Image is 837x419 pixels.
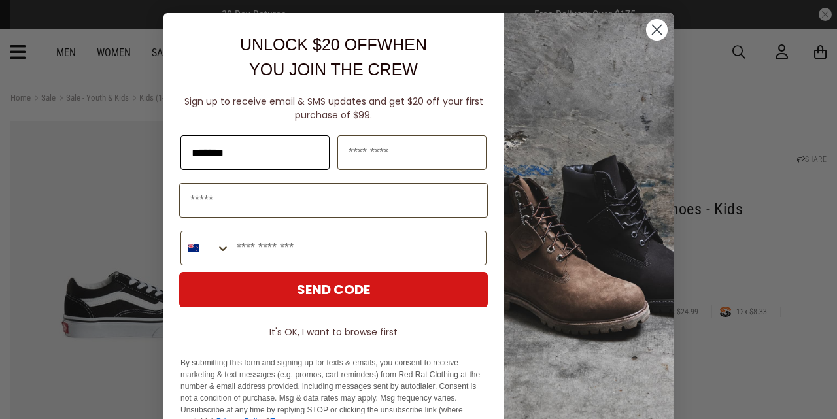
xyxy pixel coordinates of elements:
[179,183,488,218] input: Email
[179,320,488,344] button: It's OK, I want to browse first
[377,35,427,54] span: WHEN
[645,18,668,41] button: Close dialog
[10,5,50,44] button: Open LiveChat chat widget
[240,35,377,54] span: UNLOCK $20 OFF
[188,243,199,254] img: New Zealand
[184,95,483,122] span: Sign up to receive email & SMS updates and get $20 off your first purchase of $99.
[179,272,488,307] button: SEND CODE
[180,135,330,170] input: First Name
[249,60,418,78] span: YOU JOIN THE CREW
[181,231,230,265] button: Search Countries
